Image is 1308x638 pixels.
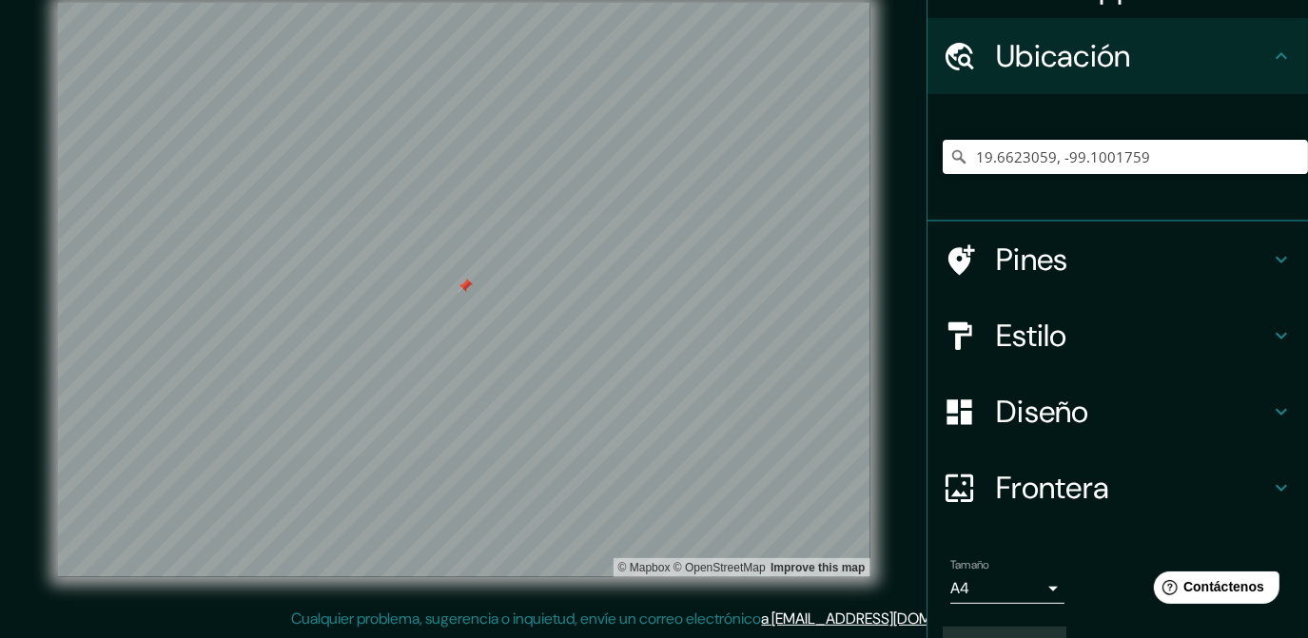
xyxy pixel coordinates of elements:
[927,450,1308,526] div: Frontera
[996,241,1270,279] h4: Pines
[950,557,989,573] label: Tamaño
[950,573,1064,604] div: A4
[996,393,1270,431] h4: Diseño
[618,561,671,574] a: Mapbox
[58,3,870,577] canvas: Mapa
[771,561,865,574] a: Map feedback
[927,18,1308,94] div: Ubicación
[674,561,766,574] a: OpenStreetMap
[927,222,1308,298] div: Pines
[762,609,1007,628] a: a [EMAIL_ADDRESS][DOMAIN_NAME]
[943,140,1308,174] input: Elige tu ciudad o área
[996,37,1270,75] h4: Ubicación
[1139,564,1287,617] iframe: Help widget launcher
[996,317,1270,355] h4: Estilo
[996,469,1270,507] h4: Frontera
[927,374,1308,450] div: Diseño
[927,298,1308,374] div: Estilo
[292,608,1010,630] p: Cualquier problema, sugerencia o inquietud, envíe un correo electrónico .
